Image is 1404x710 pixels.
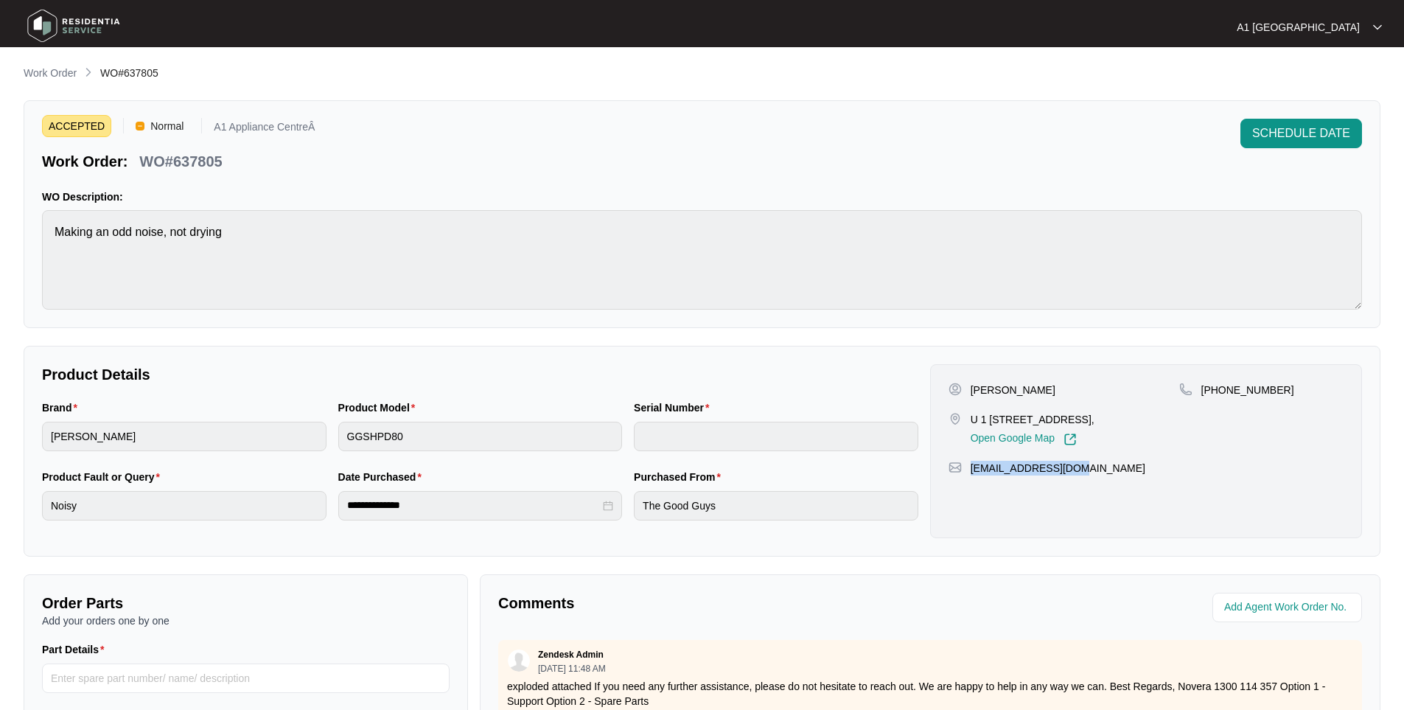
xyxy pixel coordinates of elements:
[634,470,727,484] label: Purchased From
[347,498,601,513] input: Date Purchased
[42,151,128,172] p: Work Order:
[42,115,111,137] span: ACCEPTED
[42,664,450,693] input: Part Details
[1064,433,1077,446] img: Link-External
[949,383,962,396] img: user-pin
[1240,119,1362,148] button: SCHEDULE DATE
[42,400,83,415] label: Brand
[971,383,1055,397] p: [PERSON_NAME]
[498,593,920,613] p: Comments
[971,433,1077,446] a: Open Google Map
[42,491,326,521] input: Product Fault or Query
[971,412,1094,427] p: U 1 [STREET_ADDRESS],
[338,400,422,415] label: Product Model
[42,642,111,657] label: Part Details
[971,461,1145,476] p: [EMAIL_ADDRESS][DOMAIN_NAME]
[949,412,962,425] img: map-pin
[1201,383,1294,397] p: [PHONE_NUMBER]
[136,122,144,130] img: Vercel Logo
[1179,383,1192,396] img: map-pin
[1224,599,1353,616] input: Add Agent Work Order No.
[42,189,1362,204] p: WO Description:
[214,122,315,137] p: A1 Appliance CentreÂ
[634,491,918,521] input: Purchased From
[634,422,918,451] input: Serial Number
[507,679,1353,709] p: exploded attached If you need any further assistance, please do not hesitate to reach out. We are...
[139,151,222,172] p: WO#637805
[24,66,77,80] p: Work Order
[42,470,166,484] label: Product Fault or Query
[42,364,918,385] p: Product Details
[634,400,715,415] label: Serial Number
[1373,24,1382,31] img: dropdown arrow
[42,613,450,628] p: Add your orders one by one
[1237,20,1360,35] p: A1 [GEOGRAPHIC_DATA]
[22,4,125,48] img: residentia service logo
[42,593,450,613] p: Order Parts
[42,422,326,451] input: Brand
[338,470,427,484] label: Date Purchased
[21,66,80,82] a: Work Order
[144,115,189,137] span: Normal
[338,422,623,451] input: Product Model
[1252,125,1350,142] span: SCHEDULE DATE
[100,67,158,79] span: WO#637805
[949,461,962,474] img: map-pin
[538,664,606,673] p: [DATE] 11:48 AM
[508,650,530,672] img: user.svg
[42,210,1362,310] textarea: Making an odd noise, not drying
[538,649,604,661] p: Zendesk Admin
[83,66,94,78] img: chevron-right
